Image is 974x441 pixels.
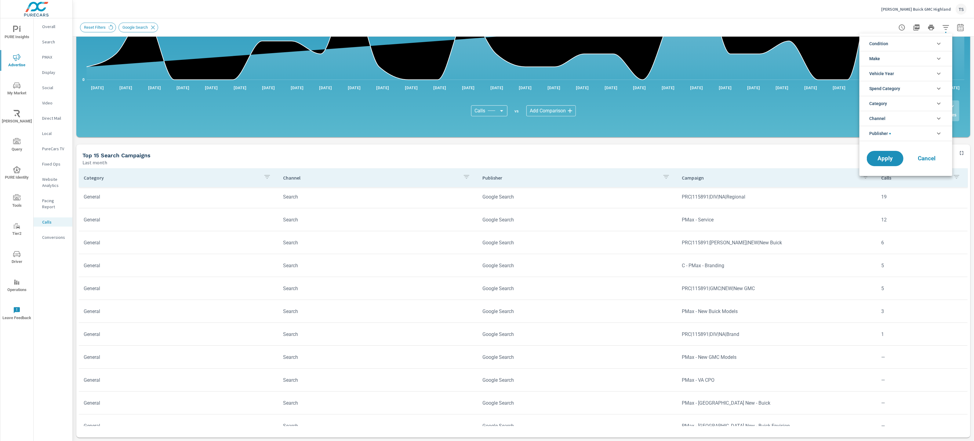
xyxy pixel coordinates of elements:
span: Vehicle Year [869,66,894,81]
span: Apply [873,156,897,161]
span: Category [869,96,887,111]
button: Cancel [908,151,945,166]
span: Cancel [914,156,939,161]
span: Condition [869,36,888,51]
span: Channel [869,111,885,126]
button: Apply [867,151,903,166]
span: Spend Category [869,81,900,96]
ul: filter options [860,34,952,144]
span: Publisher [869,126,891,141]
span: Make [869,51,880,66]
